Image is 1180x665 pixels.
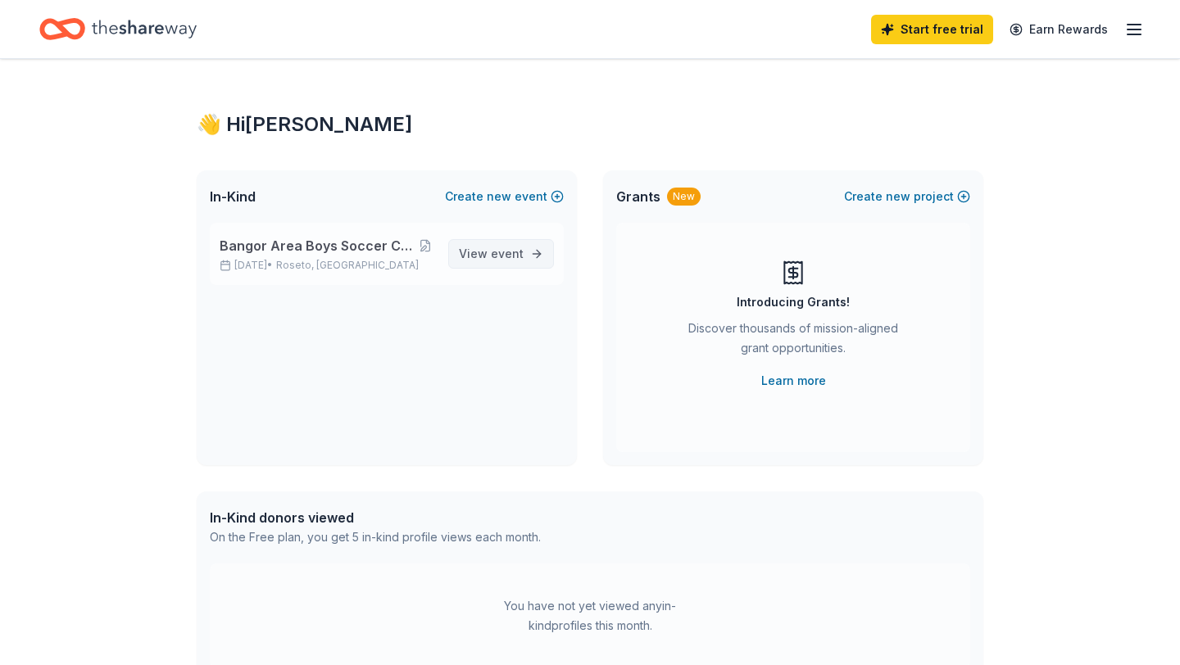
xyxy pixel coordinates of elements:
[844,187,970,206] button: Createnewproject
[197,111,983,138] div: 👋 Hi [PERSON_NAME]
[488,596,692,636] div: You have not yet viewed any in-kind profiles this month.
[210,527,541,547] div: On the Free plan, you get 5 in-kind profile views each month.
[459,244,524,264] span: View
[220,236,416,256] span: Bangor Area Boys Soccer Car Wash and Tricky Tray
[210,508,541,527] div: In-Kind donors viewed
[491,247,524,260] span: event
[39,10,197,48] a: Home
[737,292,850,312] div: Introducing Grants!
[487,187,511,206] span: new
[448,239,554,269] a: View event
[276,259,419,272] span: Roseto, [GEOGRAPHIC_DATA]
[871,15,993,44] a: Start free trial
[667,188,701,206] div: New
[886,187,910,206] span: new
[616,187,660,206] span: Grants
[445,187,564,206] button: Createnewevent
[1000,15,1118,44] a: Earn Rewards
[220,259,435,272] p: [DATE] •
[210,187,256,206] span: In-Kind
[761,371,826,391] a: Learn more
[682,319,905,364] div: Discover thousands of mission-aligned grant opportunities.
